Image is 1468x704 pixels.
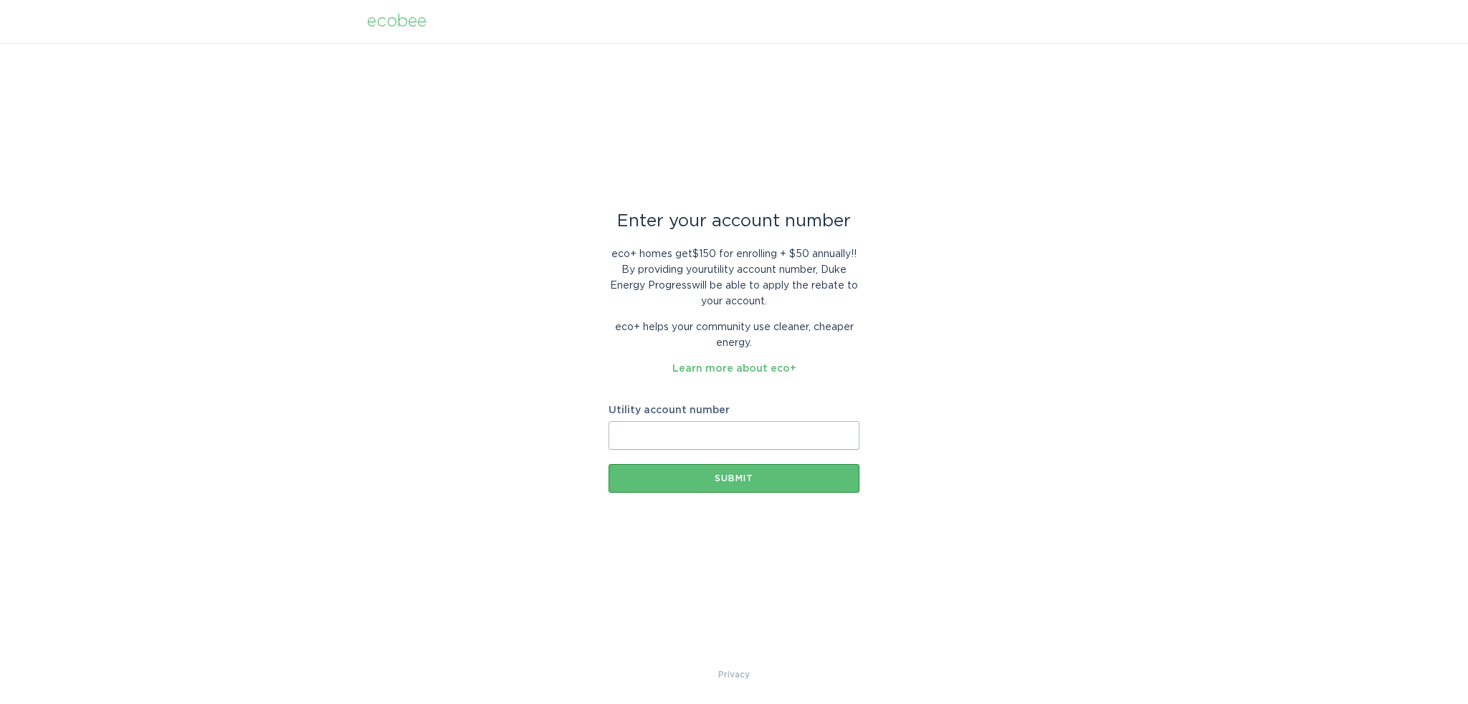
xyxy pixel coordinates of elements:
a: Privacy Policy & Terms of Use [718,667,750,683]
label: Utility account number [609,405,859,415]
div: ecobee [367,14,426,29]
p: eco+ homes get $150 for enrolling + $50 annually! ! By providing your utility account number , Du... [609,246,859,309]
button: Submit [609,464,859,493]
div: Submit [616,474,852,483]
div: Enter your account number [609,213,859,229]
a: Learn more about eco+ [672,364,796,374]
p: eco+ helps your community use cleaner, cheaper energy. [609,319,859,351]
